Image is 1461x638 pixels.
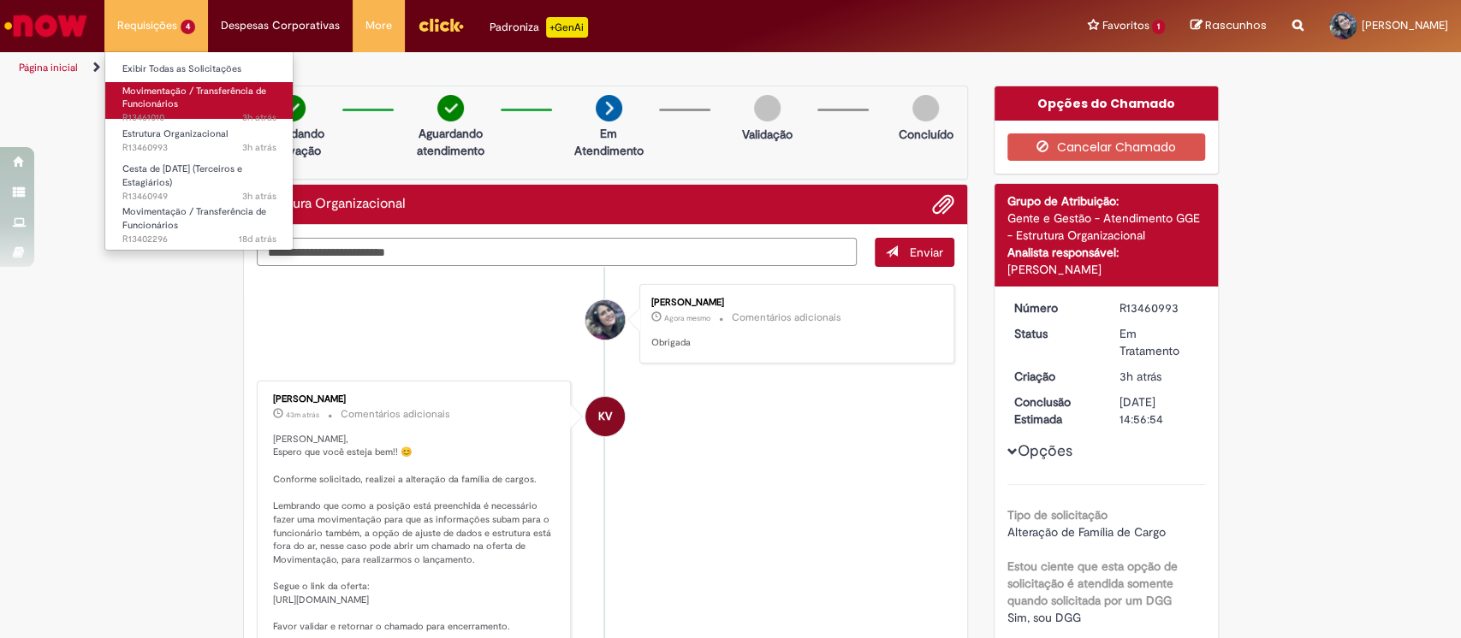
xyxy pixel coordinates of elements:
time: 29/08/2025 09:07:41 [242,190,276,203]
span: 3h atrás [242,190,276,203]
a: Página inicial [19,61,78,74]
div: Karine Vieira [585,397,625,436]
span: Favoritos [1102,17,1149,34]
div: Mariana Valois Ribeiro Silva [585,300,625,340]
time: 12/08/2025 10:53:05 [239,233,276,245]
time: 29/08/2025 09:16:00 [242,111,276,124]
p: Validação [742,126,793,143]
time: 29/08/2025 11:10:20 [286,410,319,420]
div: [PERSON_NAME] [651,298,936,308]
div: 29/08/2025 09:14:03 [1120,368,1199,385]
span: Enviar [910,245,943,260]
span: Despesas Corporativas [221,17,340,34]
button: Enviar [875,238,954,267]
img: check-circle-green.png [437,95,464,121]
span: Agora mesmo [664,313,710,323]
p: Em Atendimento [567,125,650,159]
span: KV [598,396,612,437]
span: 4 [181,20,195,34]
ul: Trilhas de página [13,52,961,84]
a: Aberto R13402296 : Movimentação / Transferência de Funcionários [105,203,294,239]
div: Grupo de Atribuição: [1007,192,1205,210]
div: [PERSON_NAME] [273,394,558,405]
div: Em Tratamento [1120,325,1199,359]
textarea: Digite sua mensagem aqui... [257,238,858,267]
span: R13460949 [122,190,276,204]
div: [DATE] 14:56:54 [1120,393,1199,428]
button: Cancelar Chamado [1007,133,1205,161]
span: Estrutura Organizacional [122,127,228,140]
span: 1 [1152,20,1165,34]
div: [PERSON_NAME] [1007,261,1205,278]
span: [PERSON_NAME] [1362,18,1448,32]
div: R13460993 [1120,299,1199,316]
span: 18d atrás [239,233,276,245]
dt: Conclusão Estimada [1001,393,1107,428]
a: Aberto R13461010 : Movimentação / Transferência de Funcionários [105,82,294,119]
span: More [365,17,392,34]
span: 3h atrás [242,111,276,124]
time: 29/08/2025 09:14:03 [1120,369,1161,384]
dt: Criação [1001,368,1107,385]
b: Tipo de solicitação [1007,507,1108,523]
span: 3h atrás [242,141,276,154]
p: +GenAi [546,17,588,38]
span: Cesta de [DATE] (Terceiros e Estagiários) [122,162,242,189]
a: Exibir Todas as Solicitações [105,60,294,79]
span: R13460993 [122,141,276,155]
img: arrow-next.png [596,95,622,121]
div: Opções do Chamado [995,86,1218,121]
ul: Requisições [104,51,294,251]
div: Padroniza [490,17,588,38]
span: 3h atrás [1120,369,1161,384]
span: 43m atrás [286,410,319,420]
time: 29/08/2025 09:14:05 [242,141,276,154]
div: Gente e Gestão - Atendimento GGE - Estrutura Organizacional [1007,210,1205,244]
span: Requisições [117,17,177,34]
span: Sim, sou DGG [1007,610,1081,625]
dt: Status [1001,325,1107,342]
img: img-circle-grey.png [912,95,939,121]
span: Rascunhos [1205,17,1267,33]
small: Comentários adicionais [732,310,841,325]
time: 29/08/2025 11:53:05 [664,313,710,323]
img: ServiceNow [2,9,90,43]
a: Aberto R13460949 : Cesta de Natal (Terceiros e Estagiários) [105,160,294,197]
span: R13461010 [122,111,276,125]
img: img-circle-grey.png [754,95,781,121]
span: Movimentação / Transferência de Funcionários [122,85,266,111]
small: Comentários adicionais [341,407,450,422]
b: Estou ciente que esta opção de solicitação é atendida somente quando solicitada por um DGG [1007,558,1178,608]
a: Aberto R13460993 : Estrutura Organizacional [105,125,294,157]
p: Concluído [898,126,953,143]
p: Aguardando atendimento [409,125,492,159]
img: click_logo_yellow_360x200.png [418,12,464,38]
button: Adicionar anexos [932,193,954,216]
span: Alteração de Família de Cargo [1007,524,1166,540]
span: Movimentação / Transferência de Funcionários [122,205,266,232]
span: R13402296 [122,233,276,246]
a: Rascunhos [1191,18,1267,34]
dt: Número [1001,299,1107,316]
div: Analista responsável: [1007,244,1205,261]
p: Obrigada [651,336,936,350]
h2: Estrutura Organizacional Histórico de tíquete [257,197,406,212]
